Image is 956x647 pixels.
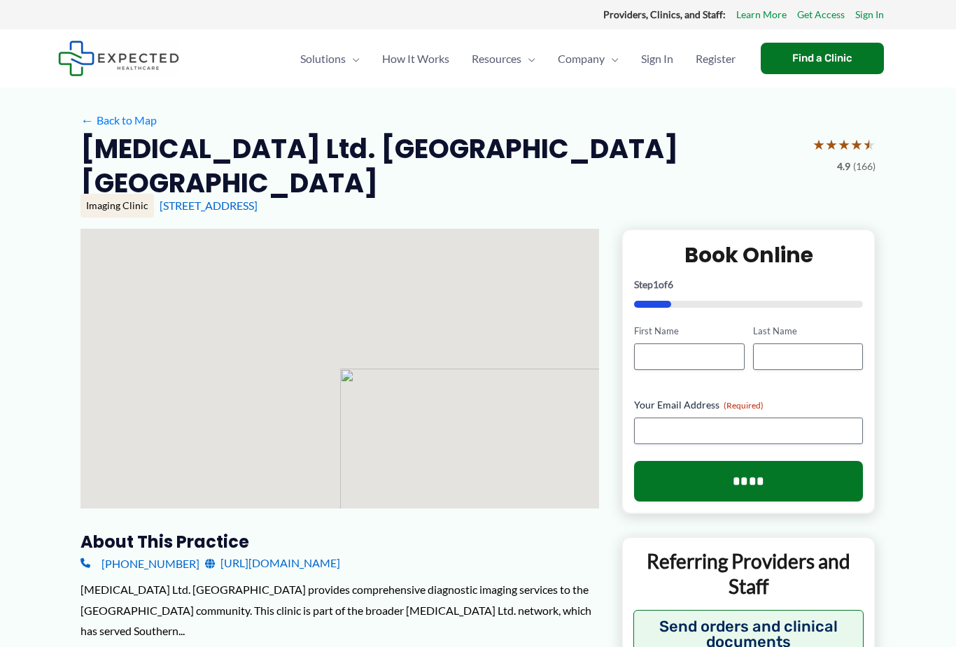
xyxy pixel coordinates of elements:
h2: [MEDICAL_DATA] Ltd. [GEOGRAPHIC_DATA] [GEOGRAPHIC_DATA] [80,131,801,201]
strong: Providers, Clinics, and Staff: [603,8,726,20]
span: ★ [825,131,838,157]
span: How It Works [382,34,449,83]
span: ★ [838,131,850,157]
span: ★ [863,131,876,157]
span: 4.9 [837,157,850,176]
a: ResourcesMenu Toggle [461,34,547,83]
span: Menu Toggle [346,34,360,83]
label: First Name [634,325,744,338]
a: How It Works [371,34,461,83]
span: Company [558,34,605,83]
h2: Book Online [634,241,863,269]
h3: About this practice [80,531,599,553]
span: Menu Toggle [521,34,535,83]
label: Your Email Address [634,398,863,412]
span: ← [80,113,94,127]
a: CompanyMenu Toggle [547,34,630,83]
a: Learn More [736,6,787,24]
a: Find a Clinic [761,43,884,74]
span: Register [696,34,736,83]
span: (166) [853,157,876,176]
a: Register [684,34,747,83]
a: [PHONE_NUMBER] [80,553,199,574]
span: ★ [850,131,863,157]
a: Sign In [630,34,684,83]
span: Menu Toggle [605,34,619,83]
img: Expected Healthcare Logo - side, dark font, small [58,41,179,76]
a: [URL][DOMAIN_NAME] [205,553,340,574]
span: 6 [668,278,673,290]
span: Sign In [641,34,673,83]
a: Sign In [855,6,884,24]
div: Imaging Clinic [80,194,154,218]
span: (Required) [724,400,764,411]
span: ★ [813,131,825,157]
label: Last Name [753,325,863,338]
span: Solutions [300,34,346,83]
a: [STREET_ADDRESS] [160,199,258,212]
a: ←Back to Map [80,110,157,131]
p: Step of [634,280,863,290]
span: 1 [653,278,659,290]
span: Resources [472,34,521,83]
a: SolutionsMenu Toggle [289,34,371,83]
div: [MEDICAL_DATA] Ltd. [GEOGRAPHIC_DATA] provides comprehensive diagnostic imaging services to the [... [80,579,599,641]
p: Referring Providers and Staff [633,548,864,599]
a: Get Access [797,6,845,24]
nav: Primary Site Navigation [289,34,747,83]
